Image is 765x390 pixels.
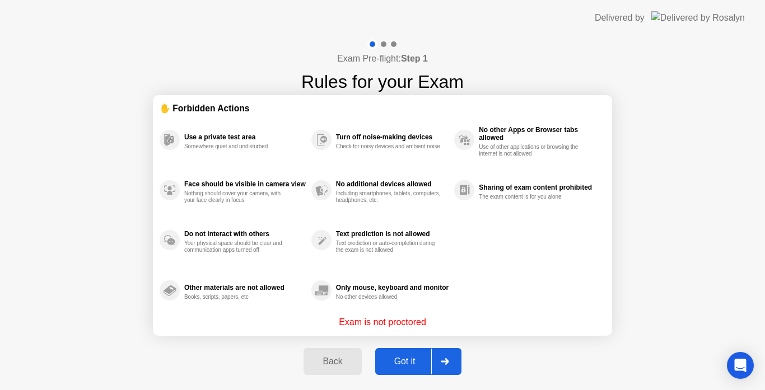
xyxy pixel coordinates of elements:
[301,68,464,95] h1: Rules for your Exam
[336,190,442,204] div: Including smartphones, tablets, computers, headphones, etc.
[336,180,449,188] div: No additional devices allowed
[479,126,600,142] div: No other Apps or Browser tabs allowed
[595,11,645,25] div: Delivered by
[401,54,428,63] b: Step 1
[727,352,754,379] div: Open Intercom Messenger
[336,230,449,238] div: Text prediction is not allowed
[184,284,306,292] div: Other materials are not allowed
[336,284,449,292] div: Only mouse, keyboard and monitor
[379,356,431,366] div: Got it
[184,230,306,238] div: Do not interact with others
[184,294,290,300] div: Books, scripts, papers, etc
[375,348,461,375] button: Got it
[336,240,442,253] div: Text prediction or auto-completion during the exam is not allowed
[184,143,290,150] div: Somewhere quiet and undisturbed
[337,52,428,65] h4: Exam Pre-flight:
[307,356,358,366] div: Back
[304,348,361,375] button: Back
[184,133,306,141] div: Use a private test area
[479,194,585,200] div: The exam content is for you alone
[479,184,600,191] div: Sharing of exam content prohibited
[184,240,290,253] div: Your physical space should be clear and communication apps turned off
[336,294,442,300] div: No other devices allowed
[160,102,605,115] div: ✋ Forbidden Actions
[184,180,306,188] div: Face should be visible in camera view
[339,316,426,329] p: Exam is not proctored
[336,143,442,150] div: Check for noisy devices and ambient noise
[479,144,585,157] div: Use of other applications or browsing the internet is not allowed
[651,11,745,24] img: Delivered by Rosalyn
[336,133,449,141] div: Turn off noise-making devices
[184,190,290,204] div: Nothing should cover your camera, with your face clearly in focus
